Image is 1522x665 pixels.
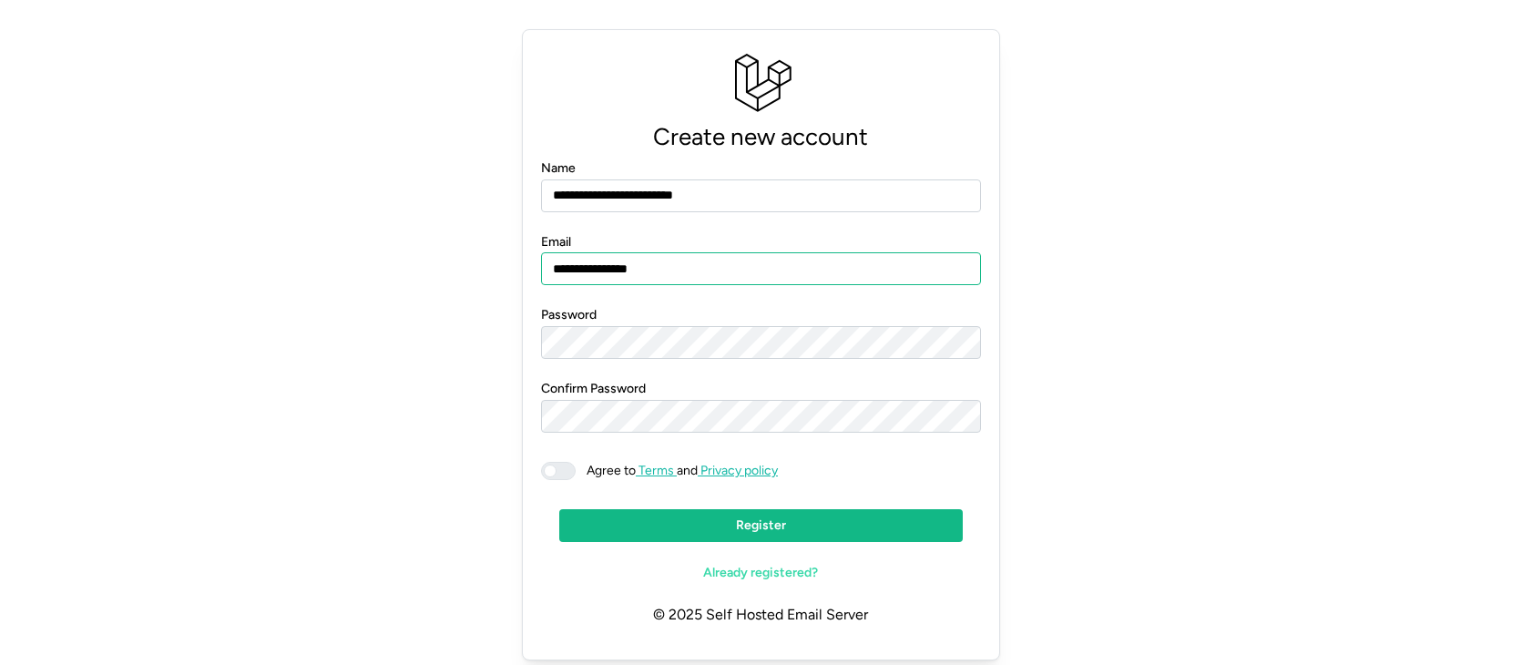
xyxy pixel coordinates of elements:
[541,232,571,252] label: Email
[559,509,963,542] button: Register
[636,463,677,478] a: Terms
[541,159,576,179] label: Name
[541,305,597,325] label: Password
[736,510,786,541] span: Register
[587,463,636,478] span: Agree to
[559,557,963,589] a: Already registered?
[541,118,981,157] p: Create new account
[698,463,778,478] a: Privacy policy
[541,379,646,399] label: Confirm Password
[703,558,818,588] span: Already registered?
[576,462,778,480] span: and
[541,589,981,641] p: © 2025 Self Hosted Email Server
